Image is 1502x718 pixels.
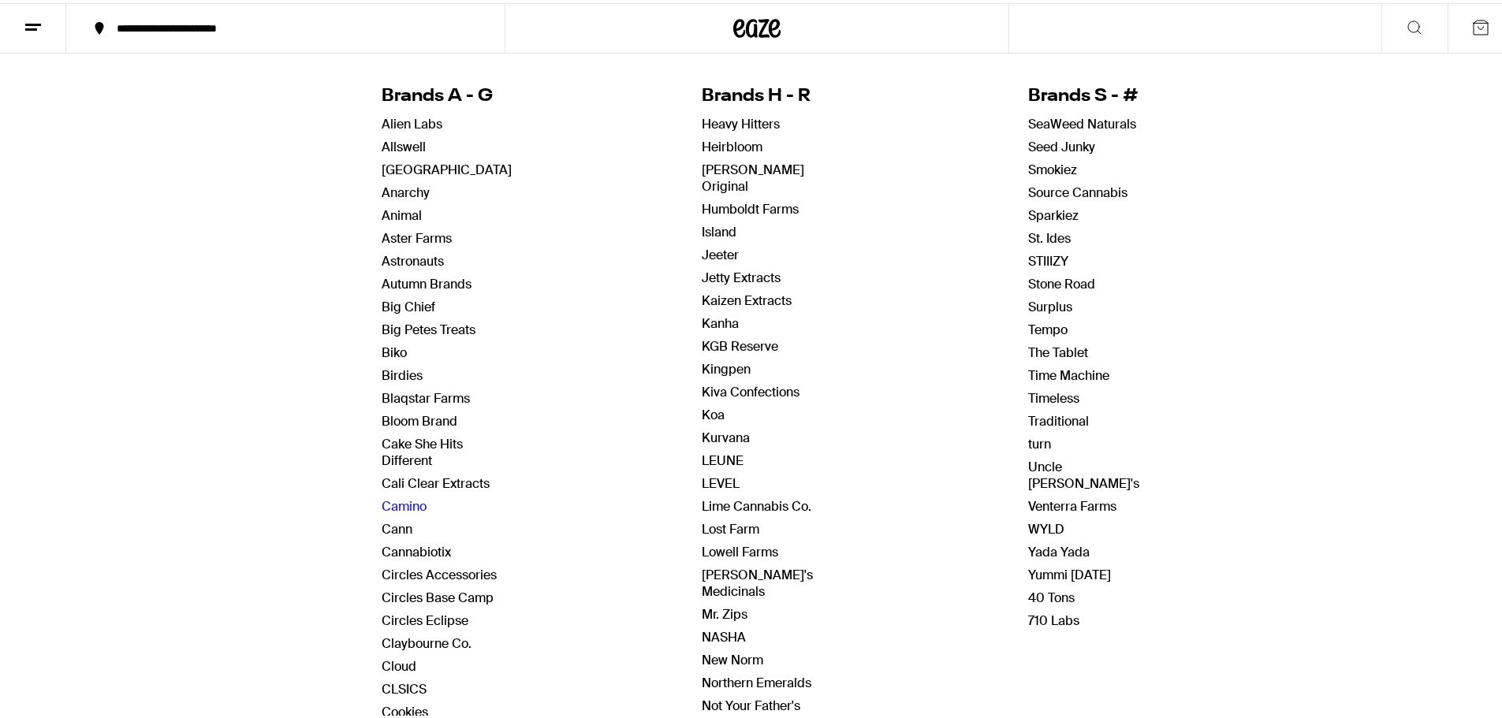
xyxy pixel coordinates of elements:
a: Not Your Father's [702,694,800,711]
a: Cannabiotix [382,541,451,557]
a: Alien Labs [382,113,442,129]
a: NASHA [702,626,746,642]
a: Cookies [382,701,428,717]
a: Yummi [DATE] [1028,564,1111,580]
a: LEVEL [702,472,740,489]
h4: Brands H - R [702,81,838,106]
a: KGB Reserve [702,335,778,352]
a: Jeeter [702,244,739,260]
a: Circles Accessories [382,564,497,580]
a: Allswell [382,136,426,152]
a: Circles Base Camp [382,586,494,603]
h4: Brands S - # [1028,81,1139,106]
a: Stone Road [1028,273,1095,289]
a: Heirbloom [702,136,762,152]
a: Animal [382,204,422,221]
a: Island [702,221,736,237]
a: Claybourne Co. [382,632,471,649]
a: Timeless [1028,387,1079,404]
a: Heavy Hitters [702,113,780,129]
a: Yada Yada [1028,541,1090,557]
a: [PERSON_NAME]'s Medicinals [702,564,813,597]
a: Sparkiez [1028,204,1079,221]
a: Big Petes Treats [382,318,475,335]
a: Smokiez [1028,158,1077,175]
a: Cloud [382,655,416,671]
a: 710 Labs [1028,609,1079,626]
a: CLSICS [382,678,427,694]
a: St. Ides [1028,227,1071,244]
a: Cann [382,518,412,534]
a: 40 Tons [1028,586,1075,603]
a: SeaWeed Naturals [1028,113,1136,129]
a: Astronauts [382,250,444,266]
a: Big Chief [382,296,435,312]
a: Koa [702,404,725,420]
a: Anarchy [382,181,430,198]
a: Cali Clear Extracts [382,472,490,489]
a: Lowell Farms [702,541,778,557]
a: Venterra Farms [1028,495,1116,512]
a: [PERSON_NAME] Original [702,158,804,192]
a: Time Machine [1028,364,1109,381]
a: Kurvana [702,426,750,443]
a: Kaizen Extracts [702,289,792,306]
span: Hi. Need any help? [9,11,114,24]
a: Seed Junky [1028,136,1095,152]
a: [GEOGRAPHIC_DATA] [382,158,512,175]
a: Lost Farm [702,518,759,534]
a: Surplus [1028,296,1072,312]
a: Kingpen [702,358,751,374]
a: WYLD [1028,518,1064,534]
a: Jetty Extracts [702,266,781,283]
a: Blaqstar Farms [382,387,470,404]
a: Tempo [1028,318,1068,335]
a: Bloom Brand [382,410,457,426]
a: Cake She Hits Different [382,433,463,466]
a: The Tablet [1028,341,1088,358]
a: Aster Farms [382,227,452,244]
a: LEUNE [702,449,744,466]
a: Kanha [702,312,739,329]
a: Birdies [382,364,423,381]
a: Source Cannabis [1028,181,1127,198]
a: turn [1028,433,1051,449]
a: New Norm [702,649,763,665]
a: Lime Cannabis Co. [702,495,811,512]
a: Autumn Brands [382,273,471,289]
a: Camino [382,495,427,512]
a: Kiva Confections [702,381,799,397]
a: Humboldt Farms [702,198,799,214]
a: Mr. Zips [702,603,747,619]
a: Biko [382,341,407,358]
a: Traditional [1028,410,1089,426]
a: STIIIZY [1028,250,1068,266]
a: Uncle [PERSON_NAME]'s [1028,456,1139,489]
a: Northern Emeralds [702,671,811,688]
h4: Brands A - G [382,81,512,106]
a: Circles Eclipse [382,609,468,626]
